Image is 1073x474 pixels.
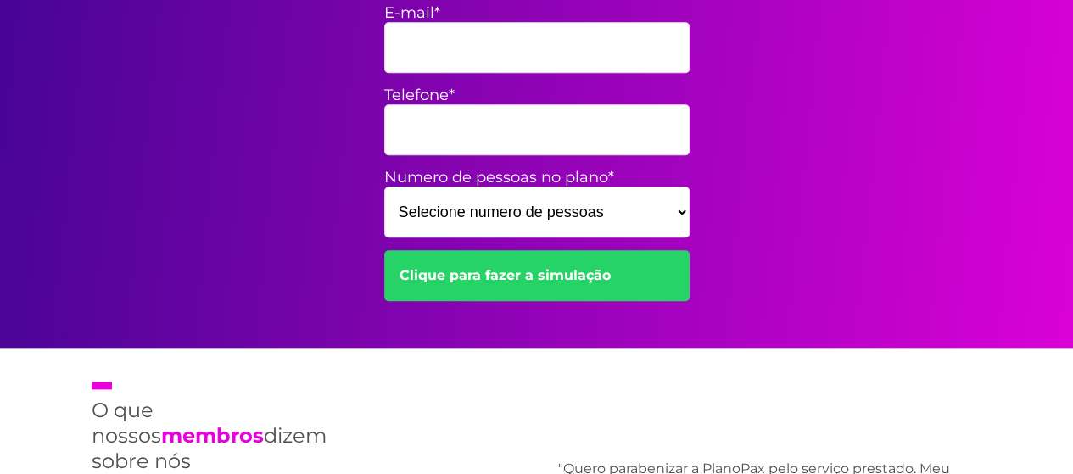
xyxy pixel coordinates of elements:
[384,3,690,22] label: E-mail*
[384,168,690,187] label: Numero de pessoas no plano*
[384,86,690,104] label: Telefone*
[384,250,690,301] a: Clique para fazer a simulação
[92,382,316,474] h2: O que nossos dizem sobre nós
[161,423,264,448] strong: membros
